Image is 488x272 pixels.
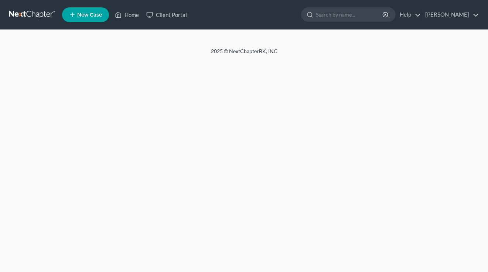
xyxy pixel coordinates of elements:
[143,8,191,21] a: Client Portal
[111,8,143,21] a: Home
[422,8,479,21] a: [PERSON_NAME]
[396,8,421,21] a: Help
[34,48,455,61] div: 2025 © NextChapterBK, INC
[316,8,383,21] input: Search by name...
[77,12,102,18] span: New Case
